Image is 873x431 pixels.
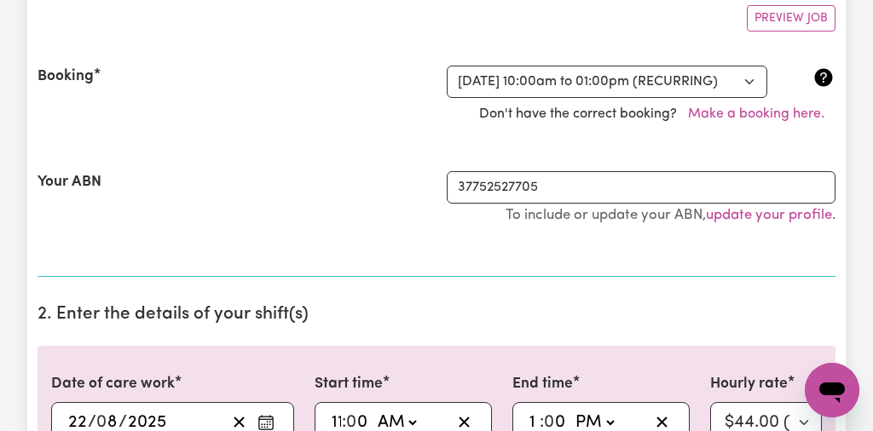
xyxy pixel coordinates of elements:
[315,373,383,395] label: Start time
[706,208,832,222] a: update your profile
[346,414,356,431] span: 0
[38,66,94,88] label: Booking
[38,304,835,325] h2: 2. Enter the details of your shift(s)
[544,414,554,431] span: 0
[506,208,835,222] small: To include or update your ABN, .
[479,107,835,121] span: Don't have the correct booking?
[38,171,101,193] label: Your ABN
[96,414,107,431] span: 0
[747,5,835,32] button: Preview Job
[710,373,788,395] label: Hourly rate
[51,373,175,395] label: Date of care work
[512,373,573,395] label: End time
[677,98,835,130] button: Make a booking here.
[805,363,859,417] iframe: Button to launch messaging window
